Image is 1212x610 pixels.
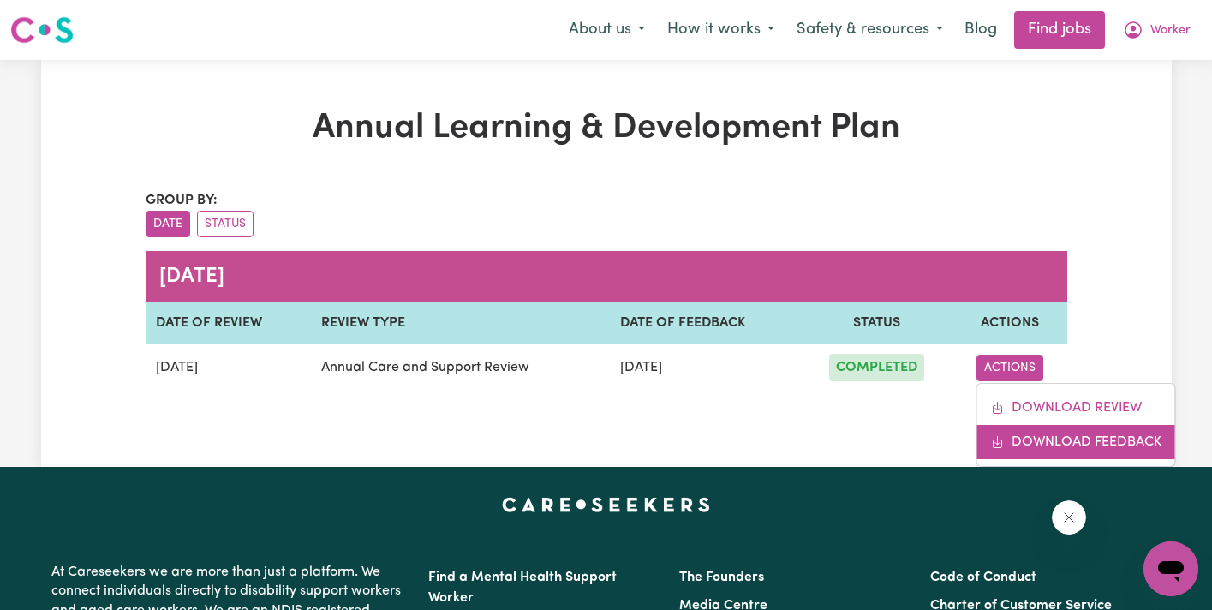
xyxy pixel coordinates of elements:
[1014,11,1105,49] a: Find jobs
[610,302,802,344] th: DATE OF FEEDBACK
[146,302,311,344] th: DATE OF REVIEW
[610,344,802,392] td: [DATE]
[146,211,190,237] button: sort invoices by date
[502,498,710,511] a: Careseekers home page
[829,354,924,381] span: COMPLETED
[311,344,610,392] td: Annual Care and Support Review
[1143,541,1198,596] iframe: Button to launch messaging window
[679,571,764,584] a: The Founders
[656,12,785,48] button: How it works
[10,10,74,50] a: Careseekers logo
[1150,21,1191,40] span: Worker
[802,302,953,344] th: STATUS
[1112,12,1202,48] button: My Account
[954,11,1007,49] a: Blog
[976,355,1043,381] button: ACTIONS
[197,211,254,237] button: sort invoices by paid status
[10,15,74,45] img: Careseekers logo
[10,12,104,26] span: Need any help?
[311,302,610,344] th: REVIEW TYPE
[976,383,1176,467] div: ACTIONS
[558,12,656,48] button: About us
[930,571,1036,584] a: Code of Conduct
[146,108,1067,149] h1: Annual Learning & Development Plan
[1052,500,1086,535] iframe: Close message
[146,344,311,392] td: [DATE]
[977,391,1175,425] a: Download Review PDF
[952,302,1066,344] th: ACTIONS
[977,425,1175,459] a: Download Feedback PDF
[785,12,954,48] button: Safety & resources
[146,251,1067,302] caption: [DATE]
[428,571,617,605] a: Find a Mental Health Support Worker
[146,194,218,207] span: Group by:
